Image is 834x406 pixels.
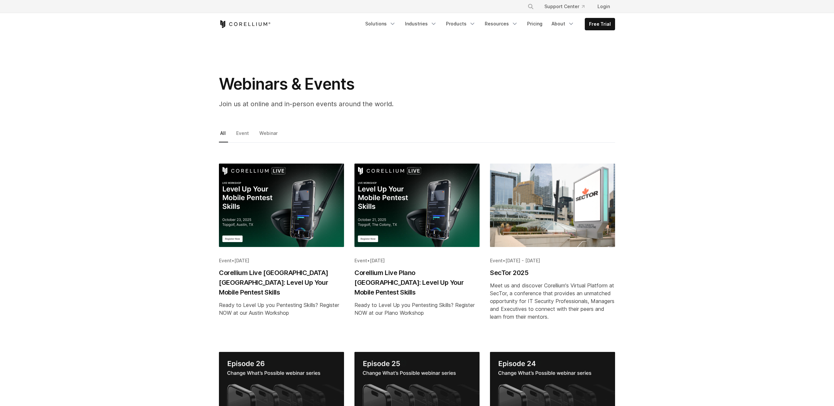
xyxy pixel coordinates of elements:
a: Blog post summary: SecTor 2025 [490,164,615,341]
h1: Webinars & Events [219,74,480,94]
div: Navigation Menu [520,1,615,12]
div: Navigation Menu [361,18,615,30]
span: [DATE] - [DATE] [505,258,540,263]
a: Webinar [258,129,280,142]
div: • [354,257,480,264]
a: Industries [401,18,441,30]
a: Blog post summary: Corellium Live Austin TX: Level Up Your Mobile Pentest Skills [219,164,344,341]
a: Blog post summary: Corellium Live Plano TX: Level Up Your Mobile Pentest Skills [354,164,480,341]
img: Corellium Live Plano TX: Level Up Your Mobile Pentest Skills [354,164,480,247]
a: Event [235,129,251,142]
img: SecTor 2025 [490,164,615,247]
span: [DATE] [370,258,385,263]
p: Join us at online and in-person events around the world. [219,99,480,109]
button: Search [525,1,537,12]
a: Pricing [523,18,546,30]
a: Free Trial [585,18,615,30]
a: Corellium Home [219,20,271,28]
span: [DATE] [234,258,249,263]
span: Event [490,258,503,263]
h2: Corellium Live [GEOGRAPHIC_DATA] [GEOGRAPHIC_DATA]: Level Up Your Mobile Pentest Skills [219,268,344,297]
a: All [219,129,228,142]
span: Event [219,258,232,263]
a: Login [592,1,615,12]
div: Ready to Level Up you Pentesting Skills? Register NOW at our Plano Workshop [354,301,480,317]
div: • [219,257,344,264]
div: Ready to Level Up you Pentesting Skills? Register NOW at our Austin Workshop [219,301,344,317]
span: Event [354,258,367,263]
h2: Corellium Live Plano [GEOGRAPHIC_DATA]: Level Up Your Mobile Pentest Skills [354,268,480,297]
div: • [490,257,615,264]
a: About [548,18,578,30]
a: Support Center [539,1,590,12]
div: Meet us and discover Corellium's Virtual Platform at SecTor, a conference that provides an unmatc... [490,282,615,321]
a: Products [442,18,480,30]
img: Corellium Live Austin TX: Level Up Your Mobile Pentest Skills [219,164,344,247]
a: Resources [481,18,522,30]
a: Solutions [361,18,400,30]
h2: SecTor 2025 [490,268,615,278]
